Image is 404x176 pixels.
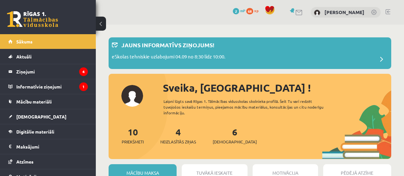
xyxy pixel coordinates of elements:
[79,67,88,76] i: 4
[314,10,320,16] img: Sintija Andersena
[16,139,88,154] legend: Maksājumi
[16,99,52,104] span: Mācību materiāli
[8,64,88,79] a: Ziņojumi4
[233,8,245,13] a: 2 mP
[213,139,257,145] span: [DEMOGRAPHIC_DATA]
[160,126,196,145] a: 4Neizlasītās ziņas
[246,8,253,14] span: 68
[160,139,196,145] span: Neizlasītās ziņas
[246,8,262,13] a: 68 xp
[16,54,32,59] span: Aktuāli
[79,82,88,91] i: 1
[8,124,88,139] a: Digitālie materiāli
[8,34,88,49] a: Sākums
[240,8,245,13] span: mP
[7,11,58,27] a: Rīgas 1. Tālmācības vidusskola
[254,8,258,13] span: xp
[8,139,88,154] a: Maksājumi
[16,129,54,134] span: Digitālie materiāli
[16,79,88,94] legend: Informatīvie ziņojumi
[163,80,391,96] div: Sveika, [GEOGRAPHIC_DATA] !
[122,139,144,145] span: Priekšmeti
[16,159,34,165] span: Atzīmes
[233,8,239,14] span: 2
[8,94,88,109] a: Mācību materiāli
[122,126,144,145] a: 10Priekšmeti
[8,154,88,169] a: Atzīmes
[112,53,225,62] p: eSkolas tehniskie uzlabojumi 04.09 no 8:30 līdz 10:00.
[112,41,388,66] a: Jauns informatīvs ziņojums! eSkolas tehniskie uzlabojumi 04.09 no 8:30 līdz 10:00.
[16,64,88,79] legend: Ziņojumi
[8,109,88,124] a: [DEMOGRAPHIC_DATA]
[8,49,88,64] a: Aktuāli
[121,41,214,49] p: Jauns informatīvs ziņojums!
[324,9,364,15] a: [PERSON_NAME]
[8,79,88,94] a: Informatīvie ziņojumi1
[16,114,66,119] span: [DEMOGRAPHIC_DATA]
[213,126,257,145] a: 6[DEMOGRAPHIC_DATA]
[16,39,33,44] span: Sākums
[164,98,333,116] div: Laipni lūgts savā Rīgas 1. Tālmācības vidusskolas skolnieka profilā. Šeit Tu vari redzēt tuvojošo...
